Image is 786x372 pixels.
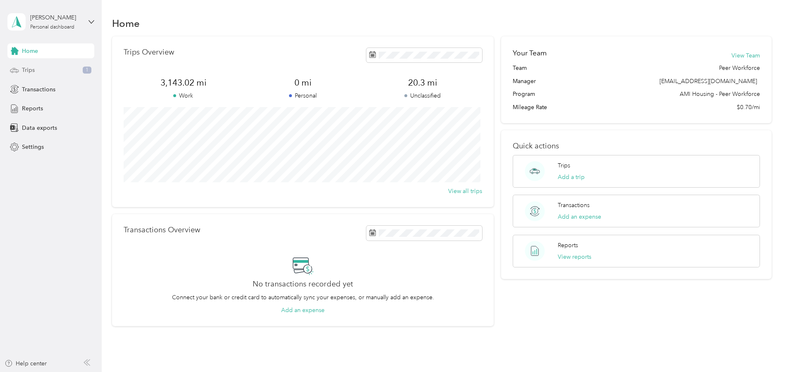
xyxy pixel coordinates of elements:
button: Add a trip [558,173,585,181]
button: Add an expense [558,212,601,221]
p: Personal [243,91,363,100]
button: Help center [5,359,47,368]
p: Connect your bank or credit card to automatically sync your expenses, or manually add an expense. [172,293,434,302]
h2: Your Team [513,48,547,58]
p: Trips [558,161,570,170]
p: Work [124,91,243,100]
button: View all trips [448,187,482,196]
div: [PERSON_NAME] [30,13,82,22]
button: View Team [731,51,760,60]
p: Quick actions [513,142,760,150]
span: 20.3 mi [363,77,482,88]
span: Data exports [22,124,57,132]
span: [EMAIL_ADDRESS][DOMAIN_NAME] [659,78,757,85]
button: View reports [558,253,591,261]
span: Manager [513,77,536,86]
p: Transactions [558,201,590,210]
span: 0 mi [243,77,363,88]
p: Transactions Overview [124,226,200,234]
span: 3,143.02 mi [124,77,243,88]
iframe: Everlance-gr Chat Button Frame [740,326,786,372]
h2: No transactions recorded yet [253,280,353,289]
span: Transactions [22,85,55,94]
span: Mileage Rate [513,103,547,112]
span: Reports [22,104,43,113]
span: AMI Housing - Peer Workforce [680,90,760,98]
button: Add an expense [281,306,325,315]
span: 1 [83,67,91,74]
span: Trips [22,66,35,74]
span: Home [22,47,38,55]
p: Unclassified [363,91,482,100]
span: Peer Workforce [719,64,760,72]
p: Reports [558,241,578,250]
h1: Home [112,19,140,28]
span: $0.70/mi [737,103,760,112]
div: Personal dashboard [30,25,74,30]
span: Program [513,90,535,98]
p: Trips Overview [124,48,174,57]
span: Team [513,64,527,72]
span: Settings [22,143,44,151]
